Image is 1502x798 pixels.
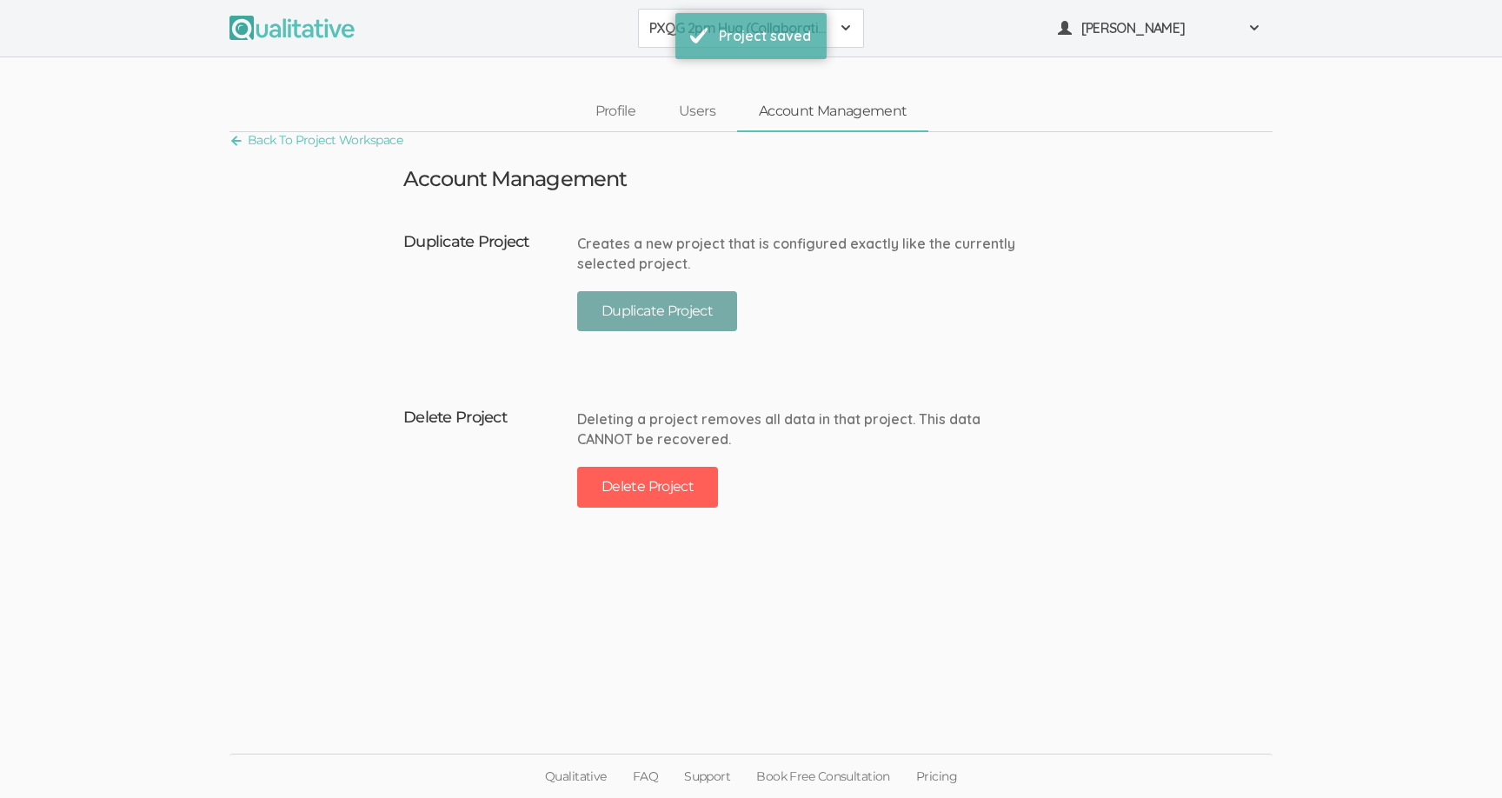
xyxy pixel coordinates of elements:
[671,755,743,798] a: Support
[737,93,928,130] a: Account Management
[577,291,737,332] button: Duplicate Project
[743,755,903,798] a: Book Free Consultation
[649,18,830,38] span: PXQG 2pm Hua (Collaborative)
[229,16,355,40] img: Qualitative
[403,409,577,516] h4: Delete Project
[403,234,577,341] h4: Duplicate Project
[638,9,864,48] button: PXQG 2pm Hua (Collaborative)
[229,129,402,152] a: Back To Project Workspace
[620,755,671,798] a: FAQ
[577,234,1020,274] div: Creates a new project that is configured exactly like the currently selected project.
[574,93,658,130] a: Profile
[903,755,970,798] a: Pricing
[1415,715,1502,798] iframe: Chat Widget
[577,409,1020,449] div: Deleting a project removes all data in that project. This data CANNOT be recovered.
[403,168,627,190] h3: Account Management
[657,93,737,130] a: Users
[532,755,620,798] a: Qualitative
[577,467,718,508] button: Delete Project
[1081,18,1238,38] span: [PERSON_NAME]
[1047,9,1273,48] button: [PERSON_NAME]
[719,26,811,46] div: Project saved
